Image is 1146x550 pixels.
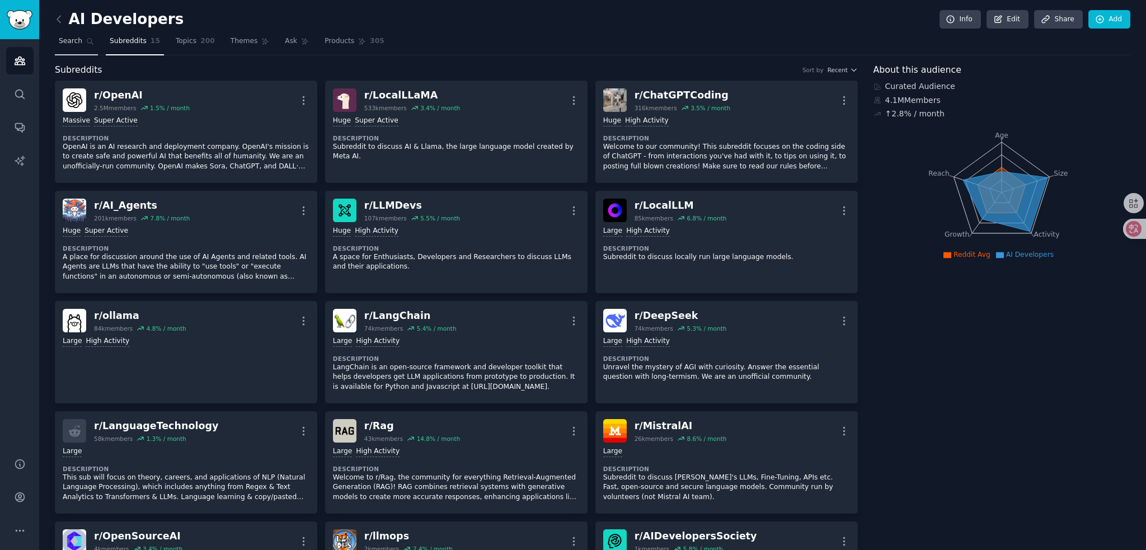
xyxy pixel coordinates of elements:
[603,446,622,457] div: Large
[945,231,969,238] tspan: Growth
[63,88,86,112] img: OpenAI
[200,36,215,46] span: 200
[172,32,219,55] a: Topics200
[364,435,403,443] div: 43k members
[285,36,297,46] span: Ask
[333,465,580,473] dt: Description
[231,36,258,46] span: Themes
[63,465,309,473] dt: Description
[55,191,317,293] a: AI_Agentsr/AI_Agents201kmembers7.8% / monthHugeSuper ActiveDescriptionA place for discussion arou...
[626,226,670,237] div: High Activity
[603,245,850,252] dt: Description
[417,325,457,332] div: 5.4 % / month
[1034,231,1059,238] tspan: Activity
[364,309,457,323] div: r/ LangChain
[356,446,400,457] div: High Activity
[333,142,580,162] p: Subreddit to discuss AI & Llama, the large language model created by Meta AI.
[364,88,460,102] div: r/ LocalLLaMA
[321,32,388,55] a: Products305
[333,252,580,272] p: A space for Enthusiasts, Developers and Researchers to discuss LLMs and their applications.
[417,435,461,443] div: 14.8 % / month
[364,419,460,433] div: r/ Rag
[635,199,727,213] div: r/ LocalLLM
[595,191,858,293] a: LocalLLMr/LocalLLM85kmembers6.8% / monthLargeHigh ActivityDescriptionSubreddit to discuss locally...
[7,10,32,30] img: GummySearch logo
[364,214,407,222] div: 107k members
[635,214,673,222] div: 85k members
[828,66,858,74] button: Recent
[635,419,727,433] div: r/ MistralAI
[364,104,407,112] div: 533k members
[603,199,627,222] img: LocalLLM
[603,309,627,332] img: DeepSeek
[987,10,1028,29] a: Edit
[150,104,190,112] div: 1.5 % / month
[63,309,86,332] img: ollama
[626,336,670,347] div: High Activity
[603,419,627,443] img: MistralAI
[603,363,850,382] p: Unravel the mystery of AGI with curiosity. Answer the essential question with long-termism. We ar...
[110,36,147,46] span: Subreddits
[595,301,858,403] a: DeepSeekr/DeepSeek74kmembers5.3% / monthLargeHigh ActivityDescriptionUnravel the mystery of AGI w...
[94,214,137,222] div: 201k members
[635,325,673,332] div: 74k members
[63,336,82,347] div: Large
[94,199,190,213] div: r/ AI_Agents
[94,325,133,332] div: 84k members
[63,199,86,222] img: AI_Agents
[603,142,850,172] p: Welcome to our community! This subreddit focuses on the coding side of ChatGPT - from interaction...
[603,116,621,126] div: Huge
[355,226,398,237] div: High Activity
[603,465,850,473] dt: Description
[333,446,352,457] div: Large
[364,199,460,213] div: r/ LLMDevs
[873,95,1131,106] div: 4.1M Members
[94,104,137,112] div: 2.5M members
[150,214,190,222] div: 7.8 % / month
[333,134,580,142] dt: Description
[635,309,727,323] div: r/ DeepSeek
[333,355,580,363] dt: Description
[147,435,186,443] div: 1.3 % / month
[63,116,90,126] div: Massive
[94,88,190,102] div: r/ OpenAI
[333,336,352,347] div: Large
[928,169,950,177] tspan: Reach
[635,104,677,112] div: 316k members
[333,226,351,237] div: Huge
[603,88,627,112] img: ChatGPTCoding
[151,36,160,46] span: 15
[55,81,317,183] a: OpenAIr/OpenAI2.5Mmembers1.5% / monthMassiveSuper ActiveDescriptionOpenAI is an AI research and d...
[635,435,673,443] div: 26k members
[603,336,622,347] div: Large
[1088,10,1130,29] a: Add
[802,66,824,74] div: Sort by
[333,363,580,392] p: LangChain is an open-source framework and developer toolkit that helps developers get LLM applica...
[84,226,128,237] div: Super Active
[147,325,186,332] div: 4.8 % / month
[63,252,309,282] p: A place for discussion around the use of AI Agents and related tools. AI Agents are LLMs that hav...
[603,473,850,502] p: Subreddit to discuss [PERSON_NAME]'s LLMs, Fine-Tuning, APIs etc. Fast, open-source and secure la...
[687,435,726,443] div: 8.6 % / month
[333,419,356,443] img: Rag
[55,11,184,29] h2: AI Developers
[55,32,98,55] a: Search
[63,245,309,252] dt: Description
[356,336,400,347] div: High Activity
[1006,251,1054,258] span: AI Developers
[1054,169,1068,177] tspan: Size
[420,104,460,112] div: 3.4 % / month
[954,251,990,258] span: Reddit Avg
[370,36,384,46] span: 305
[59,36,82,46] span: Search
[333,309,356,332] img: LangChain
[1034,10,1082,29] a: Share
[63,473,309,502] p: This sub will focus on theory, careers, and applications of NLP (Natural Language Processing), wh...
[691,104,730,112] div: 3.5 % / month
[94,435,133,443] div: 58k members
[635,88,730,102] div: r/ ChatGPTCoding
[635,529,757,543] div: r/ AIDevelopersSociety
[333,473,580,502] p: Welcome to r/Rag, the community for everything Retrieval-Augmented Generation (RAG)! RAG combines...
[625,116,669,126] div: High Activity
[364,325,403,332] div: 74k members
